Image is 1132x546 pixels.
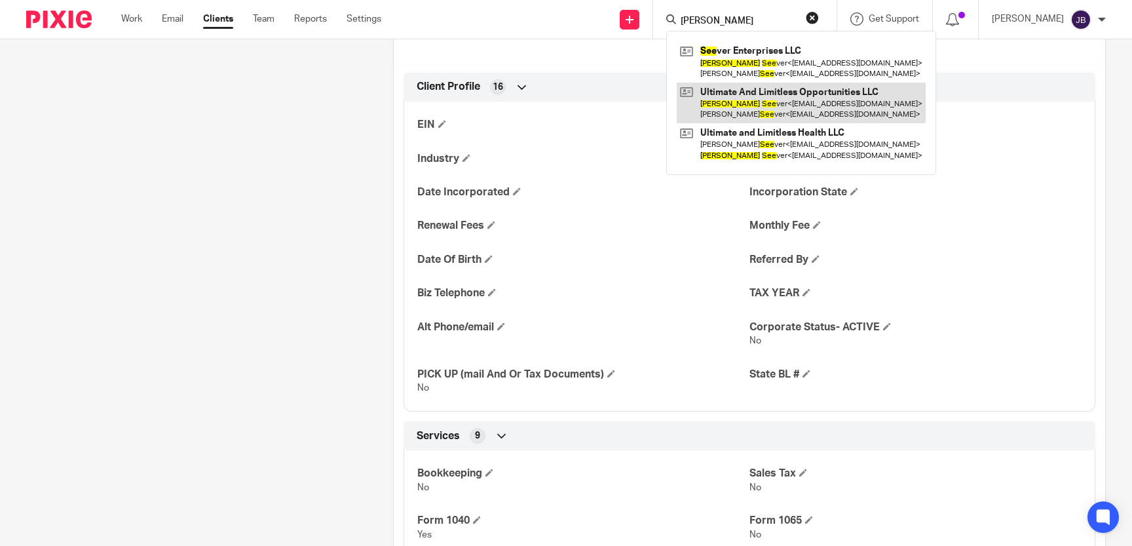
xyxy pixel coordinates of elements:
[869,14,919,24] span: Get Support
[475,429,480,442] span: 9
[806,11,819,24] button: Clear
[749,368,1082,381] h4: State BL #
[26,10,92,28] img: Pixie
[253,12,274,26] a: Team
[417,253,749,267] h4: Date Of Birth
[749,286,1082,300] h4: TAX YEAR
[417,368,749,381] h4: PICK UP (mail And Or Tax Documents)
[417,118,749,132] h4: EIN
[347,12,381,26] a: Settings
[749,336,761,345] span: No
[679,16,797,28] input: Search
[749,530,761,539] span: No
[749,467,1082,480] h4: Sales Tax
[417,80,480,94] span: Client Profile
[121,12,142,26] a: Work
[417,467,749,480] h4: Bookkeeping
[417,321,749,334] h4: Alt Phone/email
[417,286,749,300] h4: Biz Telephone
[749,219,1082,233] h4: Monthly Fee
[749,514,1082,528] h4: Form 1065
[294,12,327,26] a: Reports
[1070,9,1091,30] img: svg%3E
[749,483,761,492] span: No
[992,12,1064,26] p: [PERSON_NAME]
[162,12,183,26] a: Email
[493,81,503,94] span: 16
[417,152,749,166] h4: Industry
[417,530,432,539] span: Yes
[417,185,749,199] h4: Date Incorporated
[417,429,460,443] span: Services
[203,12,233,26] a: Clients
[417,383,429,393] span: No
[417,514,749,528] h4: Form 1040
[749,185,1082,199] h4: Incorporation State
[749,253,1082,267] h4: Referred By
[417,219,749,233] h4: Renewal Fees
[417,483,429,492] span: No
[749,321,1082,334] h4: Corporate Status- ACTIVE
